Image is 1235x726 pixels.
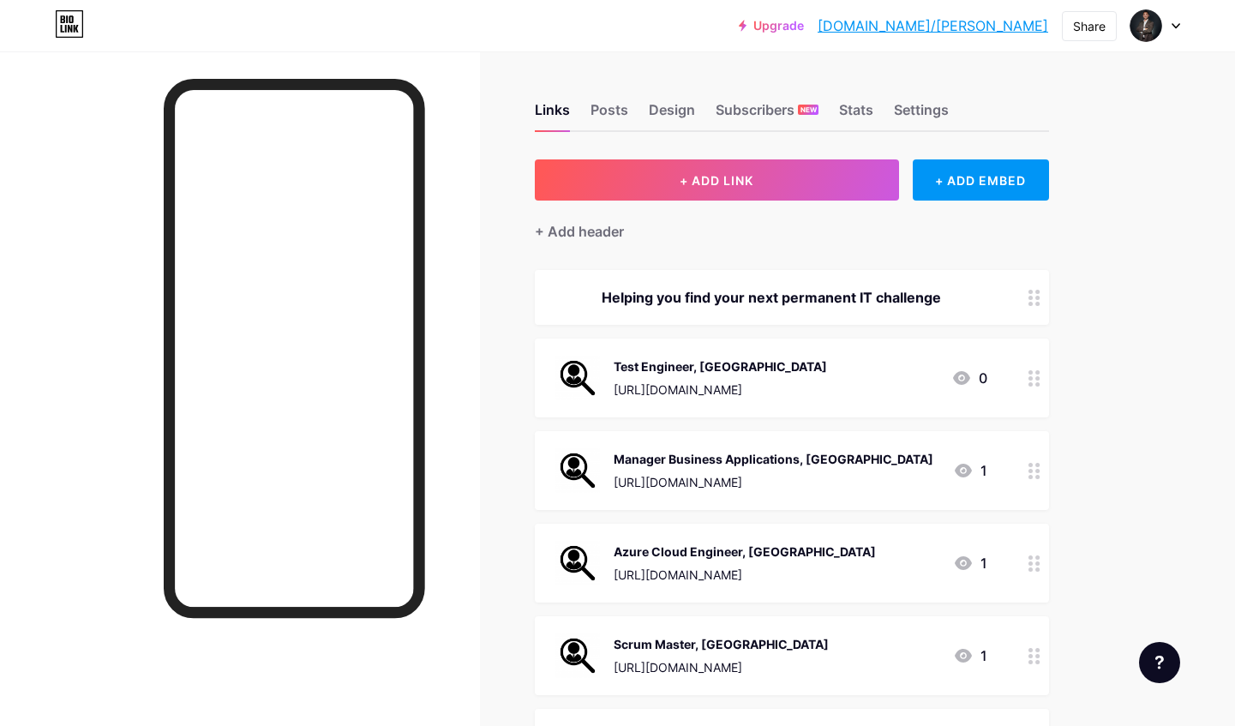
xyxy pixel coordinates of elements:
div: + ADD EMBED [913,159,1049,201]
div: 1 [953,460,987,481]
div: 1 [953,645,987,666]
div: Scrum Master, [GEOGRAPHIC_DATA] [614,635,829,653]
img: Manager Business Applications, Hilversum [555,448,600,493]
div: [URL][DOMAIN_NAME] [614,473,933,491]
button: + ADD LINK [535,159,899,201]
div: Posts [591,99,628,130]
div: Azure Cloud Engineer, [GEOGRAPHIC_DATA] [614,543,876,561]
div: 1 [953,553,987,573]
a: [DOMAIN_NAME]/[PERSON_NAME] [818,15,1048,36]
img: Scrum Master, Zoetermeer [555,633,600,678]
div: Manager Business Applications, [GEOGRAPHIC_DATA] [614,450,933,468]
div: [URL][DOMAIN_NAME] [614,381,827,399]
div: [URL][DOMAIN_NAME] [614,658,829,676]
div: Share [1073,17,1106,35]
div: 0 [951,368,987,388]
div: Subscribers [716,99,818,130]
div: Settings [894,99,949,130]
div: + Add header [535,221,624,242]
img: Test Engineer, Zoetermeer [555,356,600,400]
img: Azure Cloud Engineer, Zoetermeer [555,541,600,585]
div: Test Engineer, [GEOGRAPHIC_DATA] [614,357,827,375]
span: + ADD LINK [680,173,753,188]
div: [URL][DOMAIN_NAME] [614,566,876,584]
div: Helping you find your next permanent IT challenge [555,287,987,308]
div: Stats [839,99,873,130]
img: twanrijnhart [1130,9,1162,42]
span: NEW [800,105,817,115]
div: Design [649,99,695,130]
a: Upgrade [739,19,804,33]
div: Links [535,99,570,130]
